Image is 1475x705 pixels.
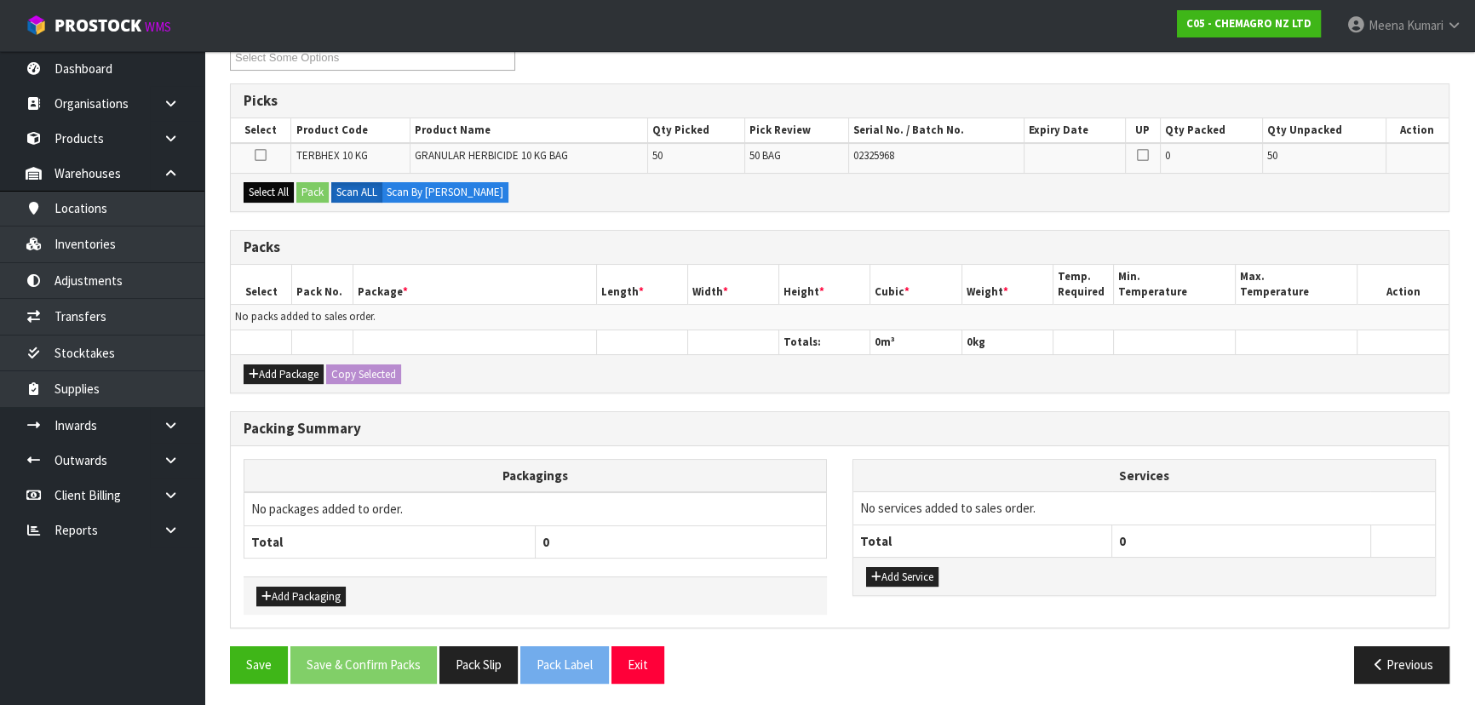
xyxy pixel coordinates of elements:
[410,118,648,143] th: Product Name
[749,148,781,163] span: 50 BAG
[244,492,827,525] td: No packages added to order.
[853,524,1112,557] th: Total
[542,534,549,550] span: 0
[415,148,568,163] span: GRANULAR HERBICIDE 10 KG BAG
[1267,148,1277,163] span: 50
[1262,118,1386,143] th: Qty Unpacked
[1177,10,1321,37] a: C05 - CHEMAGRO NZ LTD
[652,148,663,163] span: 50
[1160,118,1262,143] th: Qty Packed
[1407,17,1443,33] span: Kumari
[382,182,508,203] label: Scan By [PERSON_NAME]
[244,525,536,558] th: Total
[244,93,1436,109] h3: Picks
[1357,265,1449,305] th: Action
[745,118,848,143] th: Pick Review
[1236,265,1357,305] th: Max. Temperature
[291,118,410,143] th: Product Code
[1354,646,1449,683] button: Previous
[296,182,329,203] button: Pack
[244,364,324,385] button: Add Package
[1114,265,1236,305] th: Min. Temperature
[648,118,745,143] th: Qty Picked
[26,14,47,36] img: cube-alt.png
[331,182,382,203] label: Scan ALL
[231,265,292,305] th: Select
[55,14,141,37] span: ProStock
[231,118,291,143] th: Select
[231,305,1449,330] td: No packs added to sales order.
[353,265,596,305] th: Package
[1119,533,1126,549] span: 0
[296,148,367,163] span: TERBHEX 10 KG
[875,335,881,349] span: 0
[870,330,961,354] th: m³
[866,567,938,587] button: Add Service
[292,265,353,305] th: Pack No.
[853,148,894,163] span: 02325968
[1024,118,1126,143] th: Expiry Date
[244,421,1436,437] h3: Packing Summary
[853,460,1435,492] th: Services
[870,265,961,305] th: Cubic
[256,587,346,607] button: Add Packaging
[611,646,664,683] button: Exit
[520,646,609,683] button: Pack Label
[244,460,827,493] th: Packagings
[779,265,870,305] th: Height
[687,265,778,305] th: Width
[326,364,401,385] button: Copy Selected
[145,19,171,35] small: WMS
[961,330,1053,354] th: kg
[779,330,870,354] th: Totals:
[439,646,518,683] button: Pack Slip
[1386,118,1449,143] th: Action
[1165,148,1170,163] span: 0
[244,182,294,203] button: Select All
[1125,118,1160,143] th: UP
[1186,16,1311,31] strong: C05 - CHEMAGRO NZ LTD
[848,118,1024,143] th: Serial No. / Batch No.
[596,265,687,305] th: Length
[230,646,288,683] button: Save
[853,492,1435,524] td: No services added to sales order.
[1053,265,1114,305] th: Temp. Required
[290,646,437,683] button: Save & Confirm Packs
[1369,17,1404,33] span: Meena
[961,265,1053,305] th: Weight
[967,335,973,349] span: 0
[230,9,1449,696] span: Pack
[244,239,1436,255] h3: Packs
